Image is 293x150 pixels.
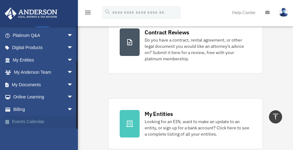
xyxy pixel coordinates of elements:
[84,9,92,16] i: menu
[67,54,79,67] span: arrow_drop_down
[4,116,83,128] a: Events Calendar
[67,78,79,91] span: arrow_drop_down
[272,113,279,120] i: vertical_align_top
[4,29,83,42] a: Platinum Q&Aarrow_drop_down
[84,11,92,16] a: menu
[145,110,173,118] div: My Entities
[4,103,83,116] a: Billingarrow_drop_down
[108,17,263,73] a: Contract Reviews Do you have a contract, rental agreement, or other legal document you would like...
[145,28,189,36] div: Contract Reviews
[67,91,79,104] span: arrow_drop_down
[4,78,83,91] a: My Documentsarrow_drop_down
[108,98,263,149] a: My Entities Looking for an EIN, want to make an update to an entity, or sign up for a bank accoun...
[145,37,251,62] div: Do you have a contract, rental agreement, or other legal document you would like an attorney's ad...
[4,91,83,103] a: Online Learningarrow_drop_down
[104,8,111,15] i: search
[4,66,83,79] a: My Anderson Teamarrow_drop_down
[145,118,251,137] div: Looking for an EIN, want to make an update to an entity, or sign up for a bank account? Click her...
[67,29,79,42] span: arrow_drop_down
[67,42,79,54] span: arrow_drop_down
[269,110,282,123] a: vertical_align_top
[4,42,83,54] a: Digital Productsarrow_drop_down
[279,8,288,17] img: User Pic
[67,103,79,116] span: arrow_drop_down
[4,54,83,66] a: My Entitiesarrow_drop_down
[67,66,79,79] span: arrow_drop_down
[3,7,59,20] img: Anderson Advisors Platinum Portal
